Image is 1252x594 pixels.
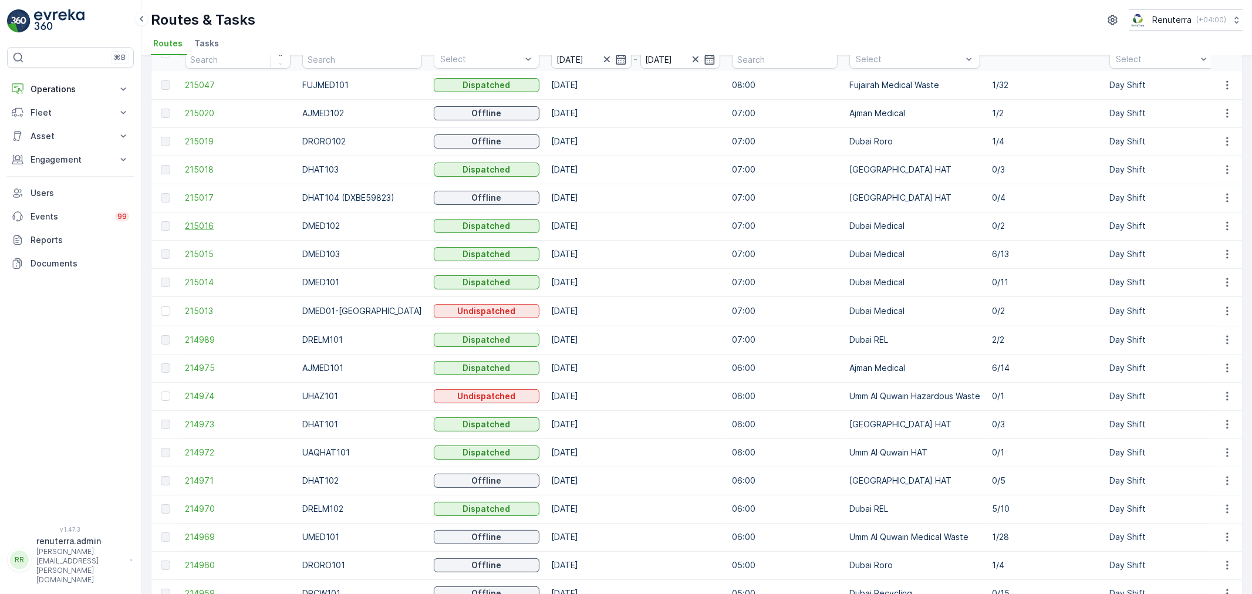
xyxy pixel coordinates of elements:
td: UAQHAT101 [296,438,428,467]
td: Day Shift [1103,326,1221,354]
td: 06:00 [726,354,843,382]
img: logo [7,9,31,33]
td: DRELM102 [296,495,428,523]
td: Umm Al Quwain Medical Waste [843,523,986,551]
a: 215014 [185,276,291,288]
td: [GEOGRAPHIC_DATA] HAT [843,184,986,212]
button: Engagement [7,148,134,171]
td: [GEOGRAPHIC_DATA] HAT [843,156,986,184]
td: [DATE] [545,71,726,99]
td: Day Shift [1103,240,1221,268]
span: 214969 [185,531,291,543]
p: Operations [31,83,110,95]
td: [DATE] [545,382,726,410]
td: 06:00 [726,523,843,551]
p: Dispatched [463,248,511,260]
button: Operations [7,77,134,101]
td: 07:00 [726,296,843,326]
td: [DATE] [545,156,726,184]
button: Undispatched [434,304,539,318]
td: [DATE] [545,127,726,156]
td: [DATE] [545,495,726,523]
p: 99 [117,212,127,221]
p: Users [31,187,129,199]
div: Toggle Row Selected [161,363,170,373]
a: 215013 [185,305,291,317]
div: Toggle Row Selected [161,392,170,401]
td: [DATE] [545,99,726,127]
a: 215019 [185,136,291,147]
span: Routes [153,38,183,49]
td: 0/2 [986,296,1103,326]
button: Dispatched [434,417,539,431]
td: [DATE] [545,296,726,326]
div: Toggle Row Selected [161,278,170,287]
p: Reports [31,234,129,246]
img: logo_light-DOdMpM7g.png [34,9,85,33]
span: 214974 [185,390,291,402]
td: [GEOGRAPHIC_DATA] HAT [843,410,986,438]
td: Fujairah Medical Waste [843,71,986,99]
p: Events [31,211,108,222]
p: Dispatched [463,503,511,515]
div: Toggle Row Selected [161,193,170,203]
td: [DATE] [545,523,726,551]
td: Day Shift [1103,268,1221,296]
td: [DATE] [545,326,726,354]
td: Day Shift [1103,523,1221,551]
td: [DATE] [545,268,726,296]
td: 1/2 [986,99,1103,127]
img: Screenshot_2024-07-26_at_13.33.01.png [1129,14,1148,26]
td: Day Shift [1103,495,1221,523]
p: Renuterra [1152,14,1192,26]
td: 07:00 [726,184,843,212]
td: Day Shift [1103,438,1221,467]
td: UHAZ101 [296,382,428,410]
button: Offline [434,191,539,205]
td: Dubai REL [843,326,986,354]
td: Day Shift [1103,354,1221,382]
a: 214972 [185,447,291,458]
button: Dispatched [434,219,539,233]
td: [DATE] [545,410,726,438]
div: Toggle Row Selected [161,221,170,231]
td: 0/1 [986,438,1103,467]
td: [DATE] [545,438,726,467]
td: DRELM101 [296,326,428,354]
p: Dispatched [463,164,511,176]
div: Toggle Row Selected [161,306,170,316]
button: Offline [434,558,539,572]
td: Dubai Roro [843,127,986,156]
a: 214973 [185,419,291,430]
p: Undispatched [458,305,516,317]
td: 1/4 [986,127,1103,156]
td: [DATE] [545,467,726,495]
p: Undispatched [458,390,516,402]
td: 07:00 [726,156,843,184]
span: 214989 [185,334,291,346]
td: Dubai Medical [843,240,986,268]
td: Day Shift [1103,382,1221,410]
td: 0/11 [986,268,1103,296]
td: AJMED101 [296,354,428,382]
a: 215020 [185,107,291,119]
input: dd/mm/yyyy [640,50,721,69]
td: 6/14 [986,354,1103,382]
div: Toggle Row Selected [161,80,170,90]
p: Offline [472,531,502,543]
td: 6/13 [986,240,1103,268]
td: DHAT103 [296,156,428,184]
p: Dispatched [463,447,511,458]
p: [PERSON_NAME][EMAIL_ADDRESS][PERSON_NAME][DOMAIN_NAME] [36,547,124,585]
td: [DATE] [545,212,726,240]
button: Dispatched [434,163,539,177]
div: Toggle Row Selected [161,165,170,174]
span: 214975 [185,362,291,374]
div: Toggle Row Selected [161,561,170,570]
button: Undispatched [434,389,539,403]
button: Renuterra(+04:00) [1129,9,1243,31]
span: 214971 [185,475,291,487]
p: Fleet [31,107,110,119]
p: Dispatched [463,276,511,288]
a: 215018 [185,164,291,176]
